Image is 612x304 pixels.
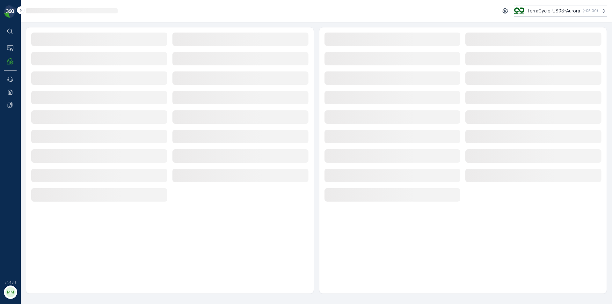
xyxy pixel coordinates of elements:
button: MM [4,285,17,299]
img: logo [4,5,17,18]
button: TerraCycle-US08-Aurora(-05:00) [514,5,607,17]
p: ( -05:00 ) [583,8,598,13]
span: v 1.48.1 [4,280,17,284]
div: MM [5,287,16,297]
p: TerraCycle-US08-Aurora [527,8,580,14]
img: image_ci7OI47.png [514,7,524,14]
